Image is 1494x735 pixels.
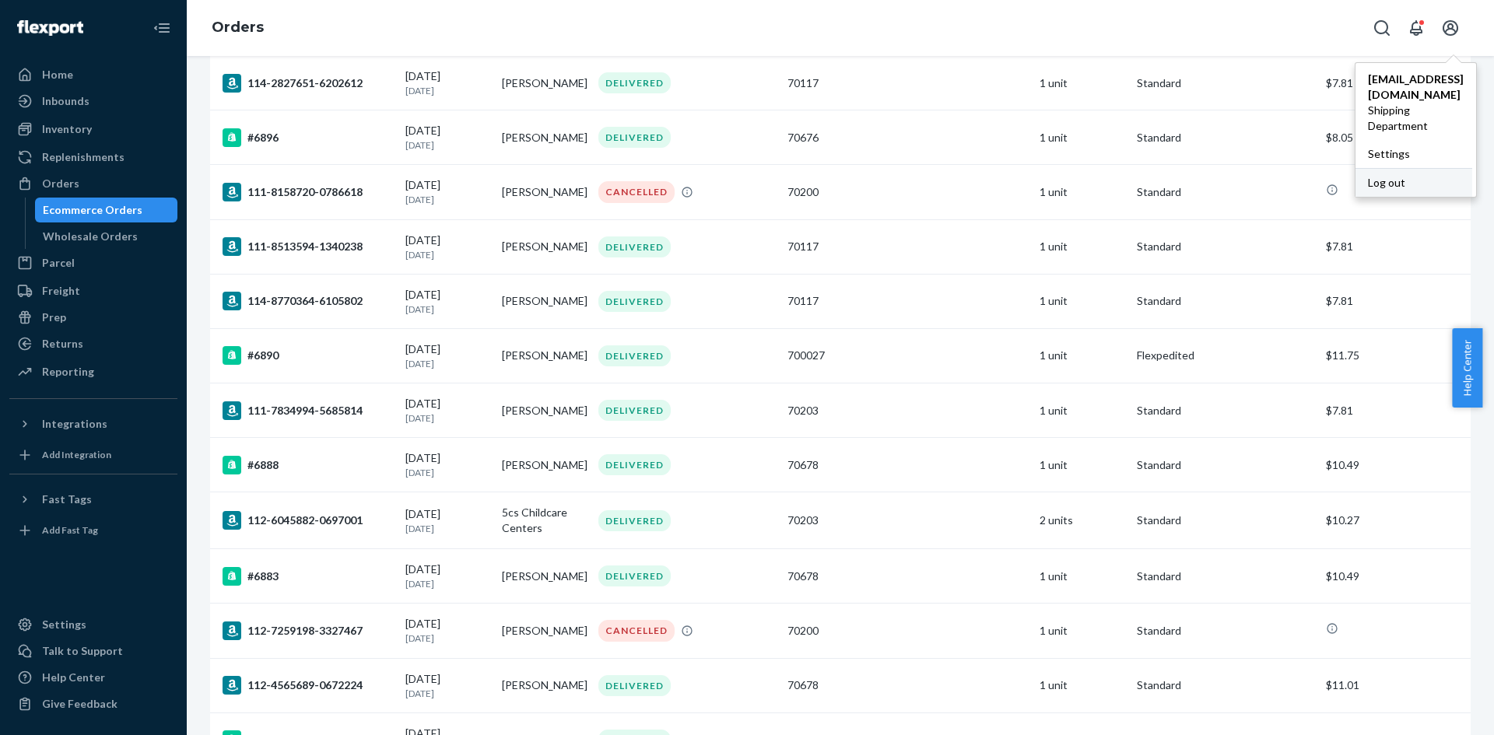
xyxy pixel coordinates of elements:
ol: breadcrumbs [199,5,276,51]
div: 70117 [787,239,1027,254]
td: 1 unit [1033,604,1130,658]
p: Standard [1137,130,1313,145]
a: Inventory [9,117,177,142]
p: Flexpedited [1137,348,1313,363]
div: Inventory [42,121,92,137]
button: Open Search Box [1366,12,1398,44]
td: $7.81 [1320,56,1471,110]
button: Open notifications [1401,12,1432,44]
div: Talk to Support [42,643,123,659]
div: [DATE] [405,562,489,590]
td: $10.49 [1320,549,1471,604]
img: Flexport logo [17,20,83,36]
div: DELIVERED [598,510,671,531]
td: [PERSON_NAME] [496,110,592,165]
div: DELIVERED [598,291,671,312]
td: [PERSON_NAME] [496,56,592,110]
div: Help Center [42,670,105,685]
span: [EMAIL_ADDRESS][DOMAIN_NAME] [1368,72,1464,103]
div: #6888 [223,456,393,474]
a: Add Integration [9,443,177,467]
div: Replenishments [42,149,124,165]
div: 111-8513594-1340238 [223,237,393,256]
p: Standard [1137,569,1313,584]
td: 2 units [1033,492,1130,549]
div: [DATE] [405,616,489,645]
p: [DATE] [405,411,489,425]
a: [EMAIL_ADDRESS][DOMAIN_NAME]Shipping Department [1355,65,1476,140]
p: Standard [1137,239,1313,254]
td: 1 unit [1033,274,1130,328]
p: [DATE] [405,303,489,316]
div: #6896 [223,128,393,147]
a: Talk to Support [9,639,177,663]
div: 70200 [787,623,1027,639]
div: DELIVERED [598,400,671,421]
a: Orders [9,171,177,196]
div: 112-7259198-3327467 [223,621,393,640]
div: [DATE] [405,506,489,535]
div: Inbounds [42,93,89,109]
div: DELIVERED [598,565,671,586]
td: $7.81 [1320,274,1471,328]
a: Ecommerce Orders [35,198,178,222]
div: [DATE] [405,287,489,316]
div: 70676 [787,130,1027,145]
div: 700027 [787,348,1027,363]
div: Prep [42,310,66,325]
div: 70203 [787,513,1027,528]
p: [DATE] [405,577,489,590]
a: Add Fast Tag [9,518,177,543]
div: Parcel [42,255,75,271]
p: [DATE] [405,466,489,479]
td: 1 unit [1033,165,1130,219]
a: Wholesale Orders [35,224,178,249]
div: Log out [1355,168,1472,197]
td: 1 unit [1033,328,1130,383]
div: 70117 [787,293,1027,309]
button: Help Center [1452,328,1482,408]
p: Standard [1137,184,1313,200]
td: [PERSON_NAME] [496,549,592,604]
div: 70203 [787,403,1027,418]
button: Close Navigation [146,12,177,44]
td: [PERSON_NAME] [496,438,592,492]
div: #6883 [223,567,393,586]
div: Freight [42,283,80,299]
a: Help Center [9,665,177,690]
div: Home [42,67,73,82]
td: $7.81 [1320,219,1471,274]
td: 5cs Childcare Centers [496,492,592,549]
div: Settings [1355,140,1476,168]
div: #6890 [223,346,393,365]
div: Reporting [42,364,94,380]
div: CANCELLED [598,181,675,202]
div: [DATE] [405,396,489,425]
div: 114-2827651-6202612 [223,74,393,93]
p: Standard [1137,403,1313,418]
p: Standard [1137,457,1313,473]
div: Integrations [42,416,107,432]
td: $8.05 [1320,110,1471,165]
div: 112-4565689-0672224 [223,676,393,695]
div: Fast Tags [42,492,92,507]
p: [DATE] [405,193,489,206]
div: 70678 [787,457,1027,473]
a: Returns [9,331,177,356]
div: [DATE] [405,233,489,261]
div: Add Integration [42,448,111,461]
a: Settings [9,612,177,637]
div: [DATE] [405,123,489,152]
p: [DATE] [405,357,489,370]
td: $7.81 [1320,383,1471,437]
a: Inbounds [9,89,177,114]
a: Freight [9,278,177,303]
td: 1 unit [1033,658,1130,712]
div: 70117 [787,75,1027,91]
div: DELIVERED [598,236,671,257]
td: [PERSON_NAME] [496,383,592,437]
p: Standard [1137,75,1313,91]
td: [PERSON_NAME] [496,165,592,219]
p: [DATE] [405,522,489,535]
